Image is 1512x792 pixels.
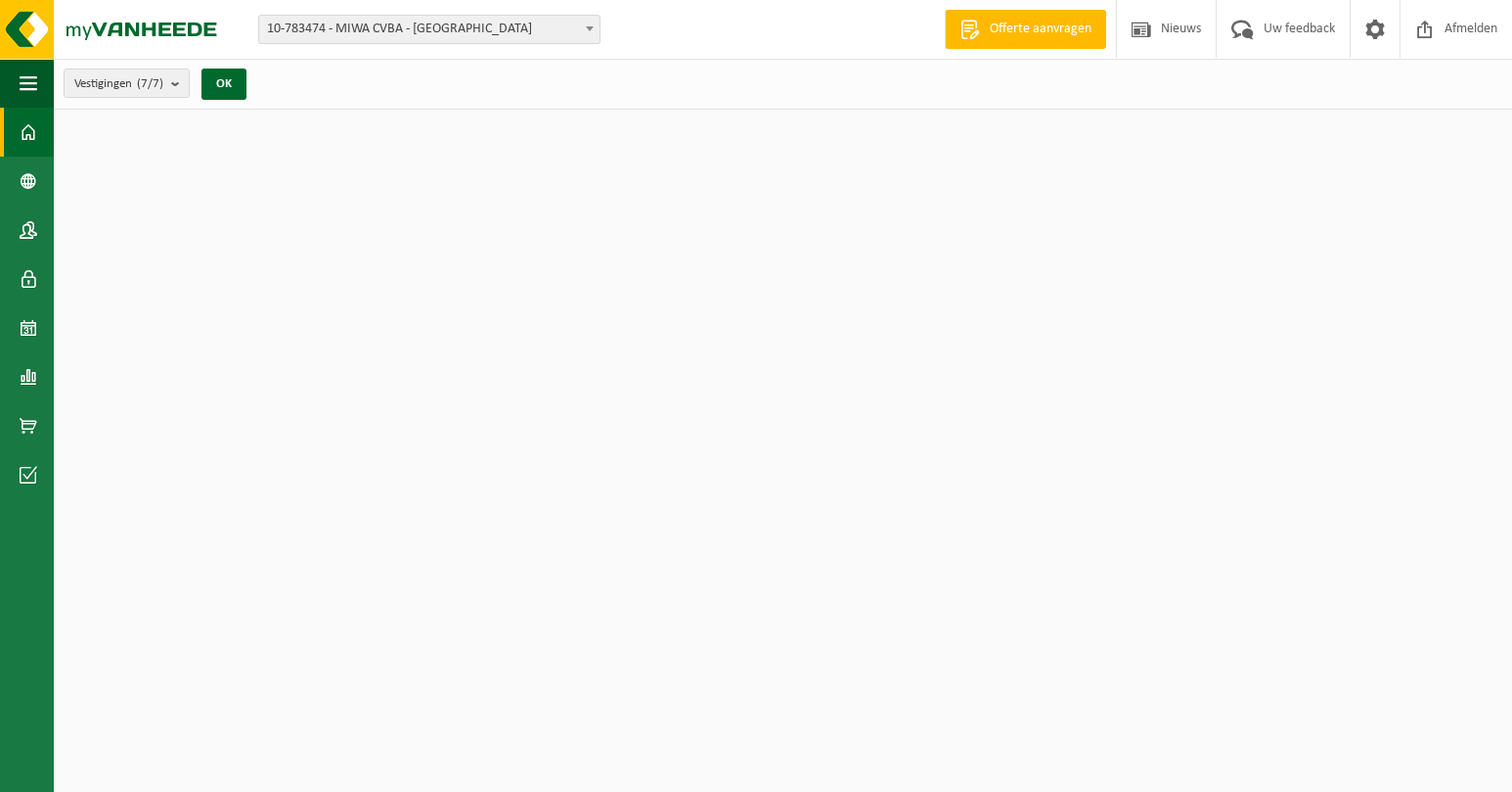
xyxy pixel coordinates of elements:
[74,70,163,99] span: Vestigingen
[985,20,1096,39] span: Offerte aanvragen
[64,69,190,98] button: Vestigingen(7/7)
[137,77,163,90] count: (7/7)
[201,69,246,100] button: OK
[258,15,600,44] span: 10-783474 - MIWA CVBA - SINT-NIKLAAS
[259,16,600,43] span: 10-783474 - MIWA CVBA - SINT-NIKLAAS
[945,10,1106,49] a: Offerte aanvragen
